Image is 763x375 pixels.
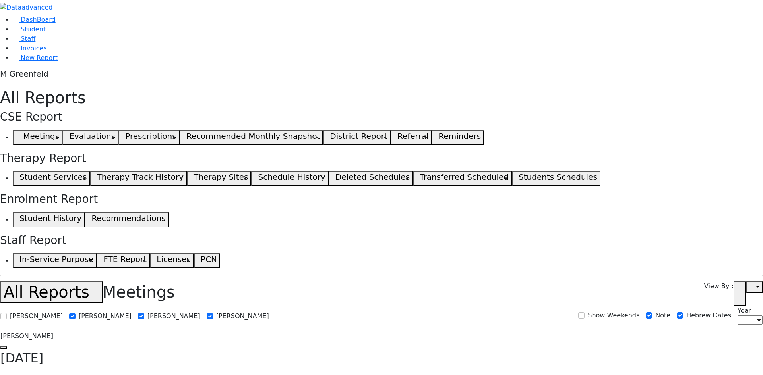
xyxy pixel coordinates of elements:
[62,130,118,145] button: Evaluations
[150,253,194,268] button: Licenses
[21,44,47,52] span: Invoices
[103,254,147,264] h5: FTE Report
[391,130,432,145] button: Referral
[13,16,56,23] a: DashBoard
[69,131,115,141] h5: Evaluations
[194,172,248,182] h5: Therapy Sites
[738,306,751,315] label: Year
[21,35,35,42] span: Staff
[0,281,175,303] h1: Meetings
[329,171,413,186] button: Deleted Schedules
[19,254,93,264] h5: In-Service Purpose
[655,311,670,320] label: Note
[97,253,150,268] button: FTE Report
[85,212,168,227] button: Recommendations
[97,172,184,182] h5: Therapy Track History
[432,130,484,145] button: Reminders
[251,171,328,186] button: Schedule History
[0,350,763,365] h2: [DATE]
[186,131,320,141] h5: Recommended Monthly Snapshot
[686,311,731,320] label: Hebrew Dates
[13,44,47,52] a: Invoices
[13,212,85,227] button: Student History
[0,346,7,349] button: Previous month
[21,16,56,23] span: DashBoard
[90,171,187,186] button: Therapy Track History
[335,172,410,182] h5: Deleted Schedules
[13,35,35,42] a: Staff
[0,281,103,303] button: All Reports
[147,312,200,321] label: [PERSON_NAME]
[19,172,87,182] h5: Student Services
[91,213,165,223] h5: Recommendations
[79,312,132,321] label: [PERSON_NAME]
[588,311,639,320] label: Show Weekends
[0,331,763,341] div: [PERSON_NAME]
[157,254,191,264] h5: Licenses
[180,130,323,145] button: Recommended Monthly Snapshot
[413,171,512,186] button: Transferred Scheduled
[23,131,59,141] h5: Meetings
[13,25,46,33] a: Student
[187,171,251,186] button: Therapy Sites
[330,131,387,141] h5: District Report
[125,131,176,141] h5: Prescriptions
[10,312,63,321] label: [PERSON_NAME]
[512,171,600,186] button: Students Schedules
[118,130,179,145] button: Prescriptions
[13,253,97,268] button: In-Service Purpose
[438,131,481,141] h5: Reminders
[13,54,58,62] a: New Report
[13,171,90,186] button: Student Services
[420,172,509,182] h5: Transferred Scheduled
[194,253,220,268] button: PCN
[201,254,217,264] h5: PCN
[216,312,269,321] label: [PERSON_NAME]
[19,213,81,223] h5: Student History
[397,131,429,141] h5: Referral
[258,172,325,182] h5: Schedule History
[519,172,597,182] h5: Students Schedules
[21,25,46,33] span: Student
[21,54,58,62] span: New Report
[704,281,734,306] label: View By :
[13,130,62,145] button: Meetings
[323,130,391,145] button: District Report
